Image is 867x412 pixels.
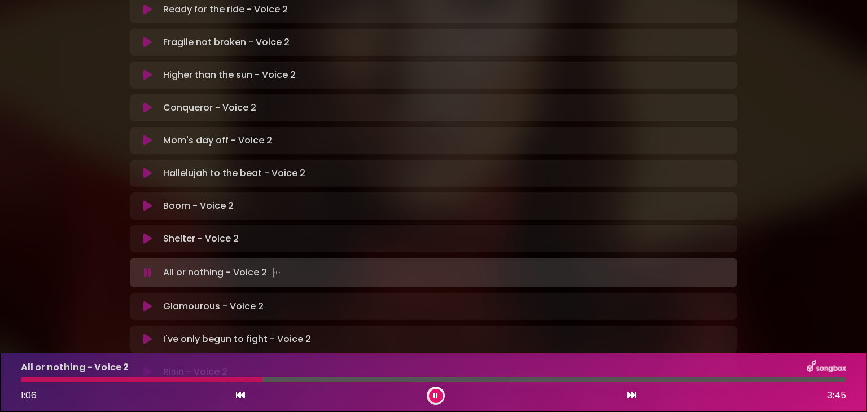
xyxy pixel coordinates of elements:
[163,101,256,115] p: Conqueror - Voice 2
[163,332,311,346] p: I've only begun to fight - Voice 2
[163,300,264,313] p: Glamourous - Voice 2
[163,3,288,16] p: Ready for the ride - Voice 2
[163,265,283,280] p: All or nothing - Voice 2
[163,232,239,246] p: Shelter - Voice 2
[163,166,305,180] p: Hallelujah to the beat - Voice 2
[807,360,846,375] img: songbox-logo-white.png
[827,389,846,402] span: 3:45
[163,134,272,147] p: Mom's day off - Voice 2
[21,389,37,402] span: 1:06
[21,361,129,374] p: All or nothing - Voice 2
[163,68,296,82] p: Higher than the sun - Voice 2
[163,36,290,49] p: Fragile not broken - Voice 2
[267,265,283,280] img: waveform4.gif
[163,199,234,213] p: Boom - Voice 2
